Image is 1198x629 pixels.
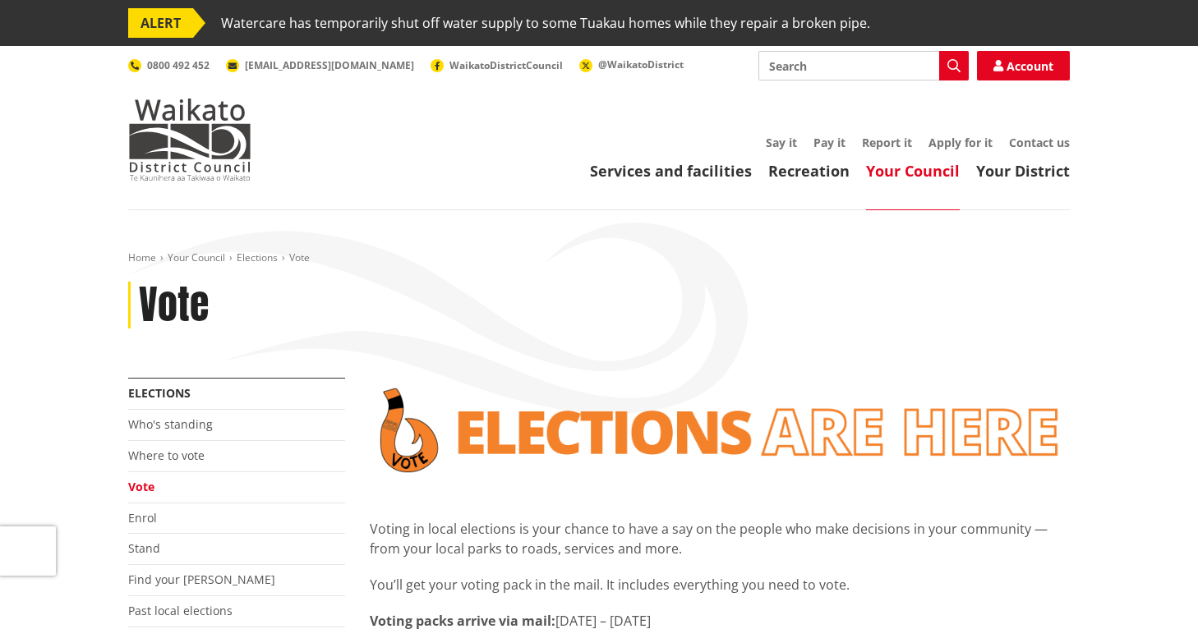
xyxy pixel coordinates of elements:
[766,135,797,150] a: Say it
[431,58,563,72] a: WaikatoDistrictCouncil
[370,519,1070,558] p: Voting in local elections is your chance to have a say on the people who make decisions in your c...
[128,479,154,494] a: Vote
[289,250,310,264] span: Vote
[168,250,225,264] a: Your Council
[128,58,210,72] a: 0800 492 452
[370,575,1070,595] p: You’ll get your voting pack in the mail. It includes everything you need to vote.
[813,135,846,150] a: Pay it
[128,8,193,38] span: ALERT
[449,58,563,72] span: WaikatoDistrictCouncil
[128,540,160,556] a: Stand
[237,250,278,264] a: Elections
[976,161,1070,181] a: Your District
[758,51,969,80] input: Search input
[768,161,850,181] a: Recreation
[128,385,191,401] a: Elections
[128,572,275,587] a: Find your [PERSON_NAME]
[139,282,209,329] h1: Vote
[928,135,993,150] a: Apply for it
[128,99,251,181] img: Waikato District Council - Te Kaunihera aa Takiwaa o Waikato
[370,378,1070,483] img: Vote banner transparent
[128,251,1070,265] nav: breadcrumb
[579,57,684,71] a: @WaikatoDistrict
[128,250,156,264] a: Home
[147,58,210,72] span: 0800 492 452
[226,58,414,72] a: [EMAIL_ADDRESS][DOMAIN_NAME]
[221,8,870,38] span: Watercare has temporarily shut off water supply to some Tuakau homes while they repair a broken p...
[245,58,414,72] span: [EMAIL_ADDRESS][DOMAIN_NAME]
[977,51,1070,80] a: Account
[862,135,912,150] a: Report it
[598,57,684,71] span: @WaikatoDistrict
[128,448,205,463] a: Where to vote
[128,510,157,526] a: Enrol
[128,416,213,432] a: Who's standing
[590,161,752,181] a: Services and facilities
[1009,135,1070,150] a: Contact us
[128,603,233,618] a: Past local elections
[866,161,960,181] a: Your Council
